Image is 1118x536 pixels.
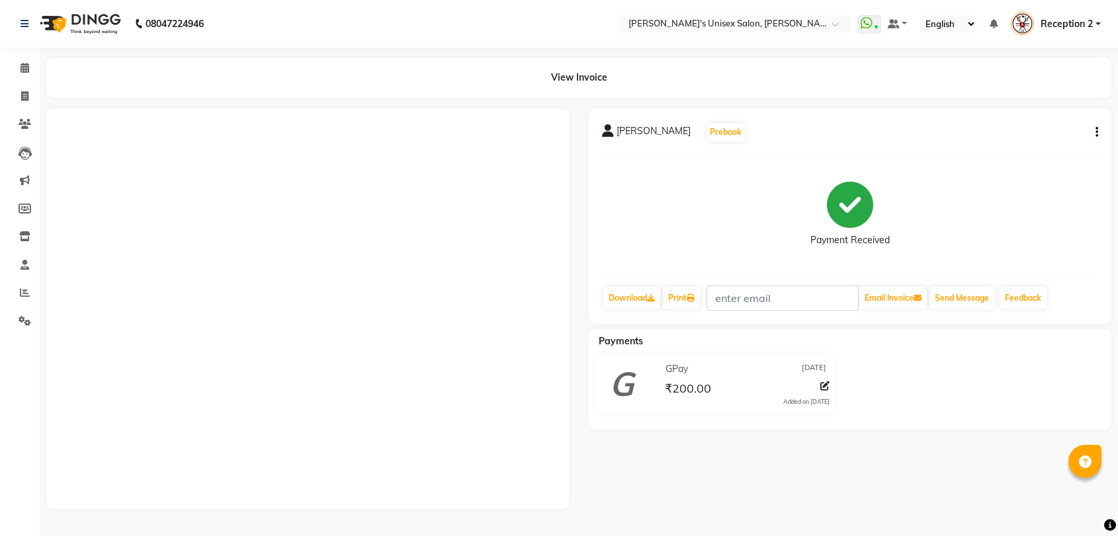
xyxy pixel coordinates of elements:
[666,362,688,376] span: GPay
[802,362,826,376] span: [DATE]
[1062,483,1105,523] iframe: chat widget
[810,233,890,247] div: Payment Received
[663,287,700,309] a: Print
[146,5,204,42] b: 08047224946
[783,397,830,406] div: Added on [DATE]
[929,287,994,309] button: Send Message
[1041,17,1093,31] span: Reception 2
[617,124,691,143] span: [PERSON_NAME]
[46,57,1111,98] div: View Invoice
[34,5,124,42] img: logo
[1011,12,1034,35] img: Reception 2
[603,287,660,309] a: Download
[859,287,927,309] button: Email Invoice
[707,286,859,311] input: enter email
[1000,287,1047,309] a: Feedback
[599,335,643,347] span: Payments
[665,381,711,399] span: ₹200.00
[707,123,745,141] button: Prebook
